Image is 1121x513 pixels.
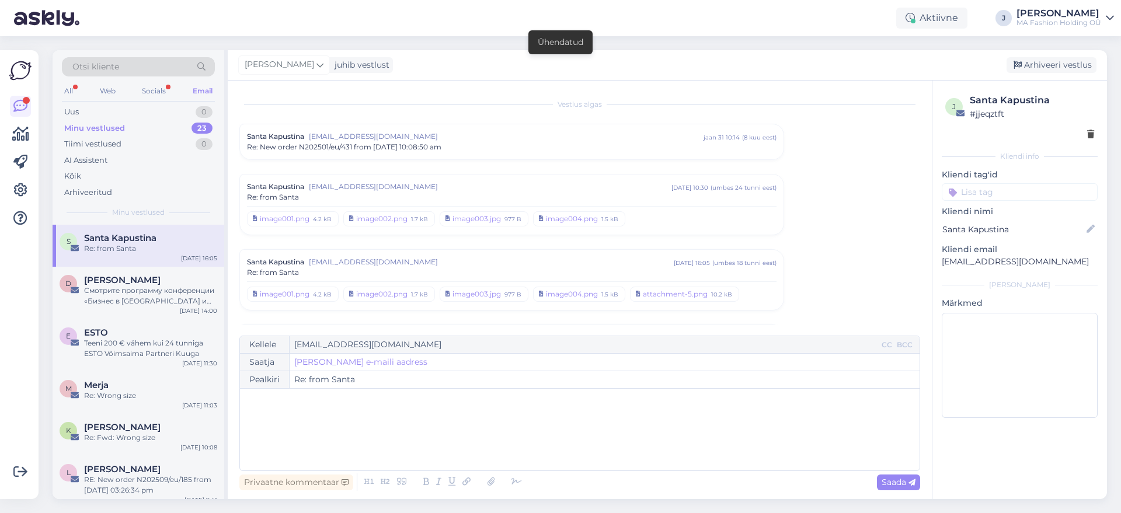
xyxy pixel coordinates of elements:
[247,131,304,142] span: Santa Kapustina
[952,102,956,111] span: j
[64,138,121,150] div: Tiimi vestlused
[970,93,1094,107] div: Santa Kapustina
[942,169,1098,181] p: Kliendi tag'id
[356,289,408,299] div: image002.png
[240,336,290,353] div: Kellele
[312,214,333,224] div: 4.2 kB
[84,327,108,338] span: ESTO
[290,336,879,353] input: Recepient...
[882,477,915,487] span: Saada
[84,390,217,401] div: Re: Wrong size
[896,8,967,29] div: Aktiivne
[970,107,1094,120] div: # jjeqztft
[546,214,598,224] div: image004.png
[84,474,217,495] div: RE: New order N202509/eu/185 from [DATE] 03:26:34 pm
[180,443,217,452] div: [DATE] 10:08
[247,142,441,152] span: Re: New order N202501/eu/431 from [DATE] 10:08:50 am
[9,60,32,82] img: Askly Logo
[140,83,168,99] div: Socials
[239,99,920,110] div: Vestlus algas
[84,233,156,243] span: Santa Kapustina
[742,133,777,142] div: ( 8 kuu eest )
[538,36,583,48] div: Ühendatud
[247,267,299,278] span: Re: from Santa
[66,426,71,435] span: K
[294,356,427,368] a: [PERSON_NAME] e-maili aadress
[112,207,165,218] span: Minu vestlused
[260,289,309,299] div: image001.png
[704,133,740,142] div: jaan 31 10:14
[942,183,1098,201] input: Lisa tag
[192,123,213,134] div: 23
[1016,9,1114,27] a: [PERSON_NAME]MA Fashion Holding OÜ
[64,106,79,118] div: Uus
[64,155,107,166] div: AI Assistent
[1007,57,1096,73] div: Arhiveeri vestlus
[290,371,920,388] input: Write subject here...
[181,254,217,263] div: [DATE] 16:05
[309,257,674,267] span: [EMAIL_ADDRESS][DOMAIN_NAME]
[84,432,217,443] div: Re: Fwd: Wrong size
[503,214,523,224] div: 977 B
[894,340,915,350] div: BCC
[180,306,217,315] div: [DATE] 14:00
[309,131,704,142] span: [EMAIL_ADDRESS][DOMAIN_NAME]
[674,259,710,267] div: [DATE] 16:05
[182,401,217,410] div: [DATE] 11:03
[190,83,215,99] div: Email
[330,59,389,71] div: juhib vestlust
[84,243,217,254] div: Re: from Santa
[196,138,213,150] div: 0
[62,83,75,99] div: All
[65,384,72,393] span: M
[356,214,408,224] div: image002.png
[452,289,501,299] div: image003.jpg
[67,468,71,477] span: L
[184,495,217,504] div: [DATE] 9:41
[671,183,708,192] div: [DATE] 10:30
[239,474,353,490] div: Privaatne kommentaar
[240,371,290,388] div: Pealkiri
[410,214,429,224] div: 1.7 kB
[995,10,1012,26] div: J
[98,83,118,99] div: Web
[67,237,71,246] span: S
[84,285,217,306] div: Смотрите программу конференции «Бизнес в [GEOGRAPHIC_DATA] и [GEOGRAPHIC_DATA]: возможности и выз...
[410,289,429,299] div: 1.7 kB
[247,257,304,267] span: Santa Kapustina
[309,182,671,192] span: [EMAIL_ADDRESS][DOMAIN_NAME]
[710,289,733,299] div: 10.2 kB
[942,223,1084,236] input: Lisa nimi
[942,205,1098,218] p: Kliendi nimi
[66,331,71,340] span: E
[942,256,1098,268] p: [EMAIL_ADDRESS][DOMAIN_NAME]
[182,359,217,368] div: [DATE] 11:30
[452,214,501,224] div: image003.jpg
[84,380,109,390] span: Merja
[64,187,112,198] div: Arhiveeritud
[72,61,119,73] span: Otsi kliente
[240,354,290,371] div: Saatja
[1016,9,1101,18] div: [PERSON_NAME]
[1016,18,1101,27] div: MA Fashion Holding OÜ
[546,289,598,299] div: image004.png
[247,192,299,203] span: Re: from Santa
[503,289,523,299] div: 977 B
[600,289,619,299] div: 1.5 kB
[196,106,213,118] div: 0
[84,338,217,359] div: Teeni 200 € vähem kui 24 tunniga ESTO Võimsaima Partneri Kuuga
[643,289,708,299] div: attachment-5.png
[64,170,81,182] div: Kõik
[711,183,777,192] div: ( umbes 24 tunni eest )
[879,340,894,350] div: CC
[245,58,314,71] span: [PERSON_NAME]
[84,464,161,474] span: Lin L
[942,280,1098,290] div: [PERSON_NAME]
[942,151,1098,162] div: Kliendi info
[942,243,1098,256] p: Kliendi email
[84,275,161,285] span: Dmitri Fefilov
[84,422,161,432] span: Kälina Sarv
[260,214,309,224] div: image001.png
[712,259,777,267] div: ( umbes 18 tunni eest )
[600,214,619,224] div: 1.5 kB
